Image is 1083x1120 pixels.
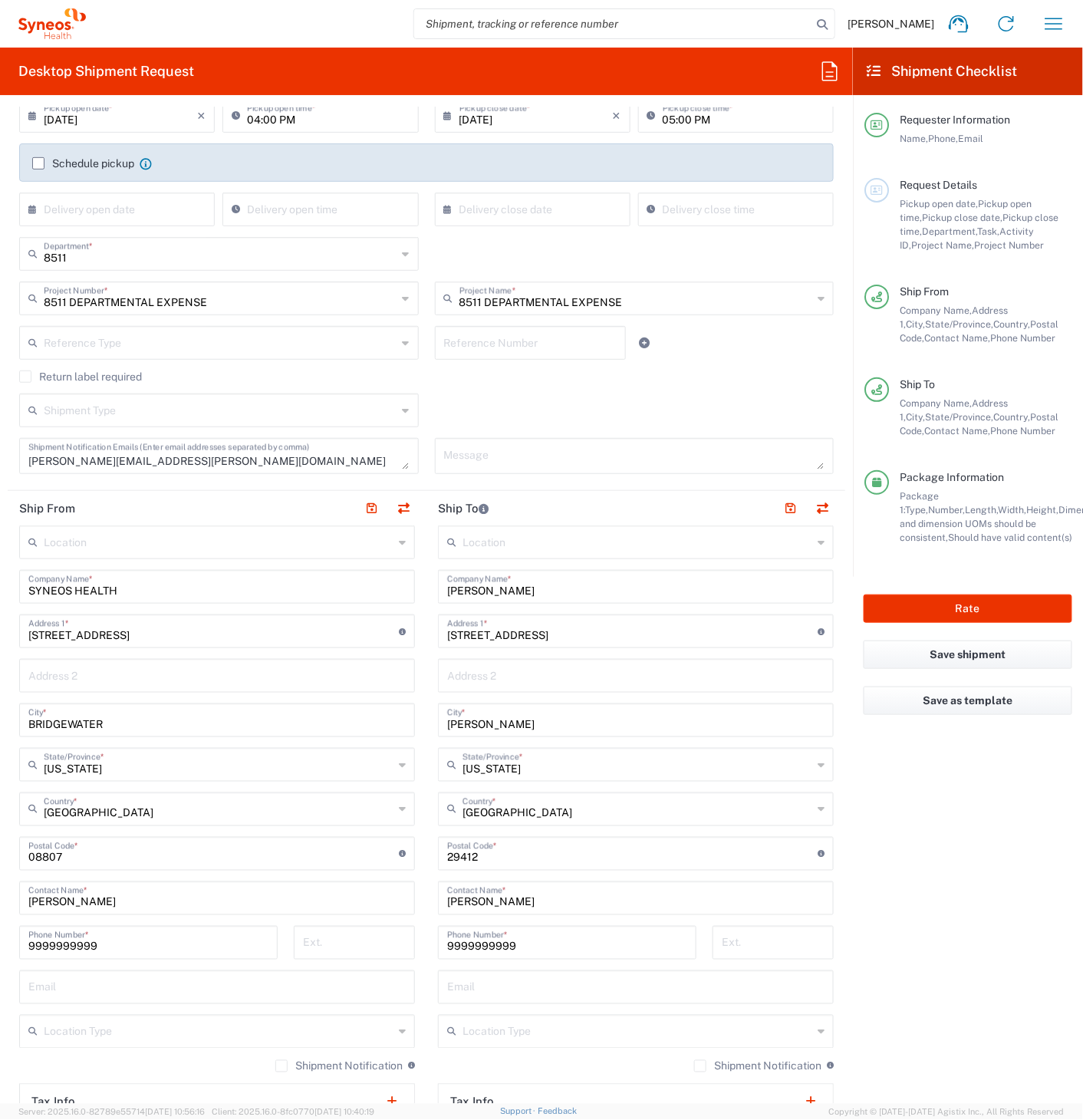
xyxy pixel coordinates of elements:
[414,9,811,38] input: Shipment, tracking or reference number
[19,501,75,516] h2: Ship From
[925,411,993,423] span: State/Province,
[900,198,978,209] span: Pickup open date,
[906,411,925,423] span: City,
[906,318,925,330] span: City,
[864,687,1072,715] button: Save as template
[998,504,1026,516] span: Width,
[965,504,998,516] span: Length,
[197,104,206,128] i: ×
[314,1108,374,1117] span: [DATE] 10:40:19
[900,471,1004,483] span: Package Information
[900,179,977,191] span: Request Details
[848,17,935,31] span: [PERSON_NAME]
[977,226,999,237] span: Task,
[31,1095,75,1110] h2: Tax Info
[613,104,621,128] i: ×
[900,285,949,298] span: Ship From
[212,1108,374,1117] span: Client: 2025.16.0-8fc0770
[924,425,990,436] span: Contact Name,
[911,239,974,251] span: Project Name,
[500,1107,538,1116] a: Support
[538,1107,577,1116] a: Feedback
[450,1095,494,1110] h2: Tax Info
[948,532,1072,543] span: Should have valid content(s)
[900,305,972,316] span: Company Name,
[974,239,1044,251] span: Project Number
[900,490,939,516] span: Package 1:
[928,133,958,144] span: Phone,
[867,62,1018,81] h2: Shipment Checklist
[924,332,990,344] span: Contact Name,
[18,1108,205,1117] span: Server: 2025.16.0-82789e55714
[990,332,1055,344] span: Phone Number
[900,378,935,390] span: Ship To
[905,504,928,516] span: Type,
[1026,504,1058,516] span: Height,
[922,212,1002,223] span: Pickup close date,
[32,157,134,170] label: Schedule pickup
[634,332,656,354] a: Add Reference
[993,318,1030,330] span: Country,
[694,1060,821,1072] label: Shipment Notification
[864,641,1072,669] button: Save shipment
[990,425,1055,436] span: Phone Number
[145,1108,205,1117] span: [DATE] 10:56:16
[900,114,1010,126] span: Requester Information
[275,1060,403,1072] label: Shipment Notification
[993,411,1030,423] span: Country,
[864,595,1072,623] button: Rate
[828,1105,1065,1119] span: Copyright © [DATE]-[DATE] Agistix Inc., All Rights Reserved
[922,226,977,237] span: Department,
[438,501,489,516] h2: Ship To
[928,504,965,516] span: Number,
[19,371,142,383] label: Return label required
[958,133,983,144] span: Email
[900,397,972,409] span: Company Name,
[18,62,194,81] h2: Desktop Shipment Request
[925,318,993,330] span: State/Province,
[900,133,928,144] span: Name,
